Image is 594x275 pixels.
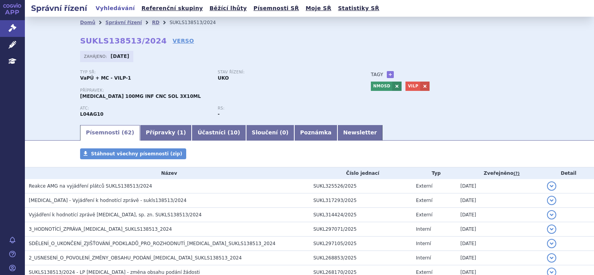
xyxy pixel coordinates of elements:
td: SUKL297071/2025 [309,222,412,237]
p: RS: [218,106,348,111]
td: SUKL317293/2025 [309,193,412,208]
a: Referenční skupiny [139,3,205,14]
strong: UKO [218,75,229,81]
h2: Správní řízení [25,3,93,14]
a: Písemnosti SŘ [251,3,301,14]
th: Detail [543,167,594,179]
abbr: (?) [514,171,520,176]
h3: Tagy [371,70,383,79]
th: Zveřejněno [456,167,543,179]
td: [DATE] [456,251,543,265]
span: Interní [416,255,431,261]
a: Běžící lhůty [207,3,249,14]
button: detail [547,239,556,248]
strong: - [218,111,220,117]
span: Reakce AMG na vyjádření plátců SUKLS138513/2024 [29,183,152,189]
p: Přípravek: [80,88,355,93]
span: 3_HODNOTÍCÍ_ZPRÁVA_UPLIZNA_SUKLS138513_2024 [29,226,172,232]
td: [DATE] [456,208,543,222]
span: Interní [416,226,431,232]
span: Externí [416,183,432,189]
span: 62 [124,129,131,136]
td: [DATE] [456,237,543,251]
span: Stáhnout všechny písemnosti (zip) [91,151,182,157]
span: UPLIZNA - Vyjádření k hodnotící zprávě - sukls138513/2024 [29,198,187,203]
span: Externí [416,212,432,218]
th: Název [25,167,309,179]
span: [MEDICAL_DATA] 100MG INF CNC SOL 3X10ML [80,94,201,99]
strong: INEBILIZUMAB [80,111,103,117]
a: Sloučení (0) [246,125,294,141]
a: Vyhledávání [93,3,137,14]
td: SUKL297105/2025 [309,237,412,251]
span: Externí [416,270,432,275]
span: 2_USNESENÍ_O_POVOLENÍ_ZMĚNY_OBSAHU_PODÁNÍ_UPLIZNA_SUKLS138513_2024 [29,255,242,261]
a: Písemnosti (62) [80,125,140,141]
span: Zahájeno: [84,53,108,59]
strong: SUKLS138513/2024 [80,36,167,45]
th: Číslo jednací [309,167,412,179]
button: detail [547,253,556,263]
td: [DATE] [456,222,543,237]
td: [DATE] [456,193,543,208]
a: Statistiky SŘ [335,3,381,14]
span: SUKLS138513/2024 - LP Uplizna - změna obsahu podání žádosti [29,270,200,275]
a: + [387,71,394,78]
button: detail [547,181,556,191]
span: Interní [416,241,431,246]
button: detail [547,196,556,205]
button: detail [547,210,556,219]
p: ATC: [80,106,210,111]
a: Domů [80,20,95,25]
th: Typ [412,167,456,179]
span: 0 [282,129,286,136]
a: Poznámka [294,125,337,141]
a: NMOSD [371,82,392,91]
p: Typ SŘ: [80,70,210,75]
span: 10 [230,129,238,136]
button: detail [547,225,556,234]
a: Moje SŘ [303,3,334,14]
td: SUKL314424/2025 [309,208,412,222]
a: Účastníci (10) [192,125,246,141]
span: 1 [180,129,183,136]
td: [DATE] [456,179,543,193]
a: Přípravky (1) [140,125,192,141]
span: SDĚLENÍ_O_UKONČENÍ_ZJIŠŤOVÁNÍ_PODKLADŮ_PRO_ROZHODNUTÍ_UPLIZNA_SUKLS138513_2024 [29,241,276,246]
strong: [DATE] [111,54,129,59]
span: Externí [416,198,432,203]
a: Stáhnout všechny písemnosti (zip) [80,148,186,159]
a: Správní řízení [105,20,142,25]
li: SUKLS138513/2024 [169,17,226,28]
a: Newsletter [337,125,383,141]
a: RD [152,20,159,25]
td: SUKL325526/2025 [309,179,412,193]
strong: VaPÚ + MC - VILP-1 [80,75,131,81]
a: VERSO [173,37,194,45]
td: SUKL268853/2025 [309,251,412,265]
a: VILP [405,82,420,91]
p: Stav řízení: [218,70,348,75]
span: Vyjádření k hodnotící zprávě UPLIZNA, sp. zn. SUKLS138513/2024 [29,212,202,218]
